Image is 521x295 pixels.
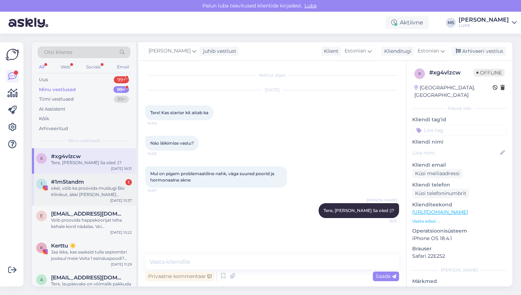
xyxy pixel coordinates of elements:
[150,140,194,146] span: Näo läikimise vastu?
[145,272,214,281] div: Privaatne kommentaar
[459,23,509,28] div: LUMI
[147,121,174,126] span: 14:04
[110,198,132,203] div: [DATE] 15:37
[412,138,507,146] p: Kliendi nimi
[51,274,125,281] span: avesoon@gmail.com
[412,209,468,215] a: [URL][DOMAIN_NAME]
[6,48,19,61] img: Askly Logo
[302,2,319,9] span: Luba
[412,235,507,242] p: iPhone OS 18.4.1
[412,227,507,235] p: Operatsioonisüsteem
[51,153,81,160] span: #xg4vlzcw
[39,76,48,83] div: Uus
[366,197,397,203] span: [PERSON_NAME]
[51,185,132,198] div: okei, võib ka proovida muidugi Bio Klinikut, äkki [PERSON_NAME] seetõttu rasutab ja nahk tundlik,...
[459,17,517,28] a: [PERSON_NAME]LUMI
[85,62,102,72] div: Socials
[324,208,394,213] span: Tere, [PERSON_NAME] Sa oled :)?
[412,267,507,273] div: [PERSON_NAME]
[413,149,499,157] input: Lisa nimi
[412,252,507,260] p: Safari 22E252
[321,48,338,55] div: Klient
[40,156,43,161] span: x
[386,16,429,29] div: Aktiivne
[412,278,507,285] p: Märkmed
[51,211,125,217] span: elis.elisabeth.p@gmail.com
[459,17,509,23] div: [PERSON_NAME]
[116,62,130,72] div: Email
[59,62,72,72] div: Web
[113,86,129,93] div: 99+
[381,48,411,55] div: Klienditugi
[145,72,399,78] div: Vestlus algas
[429,68,474,77] div: # xg4vlzcw
[370,218,397,224] span: 16:31
[412,169,463,178] div: Küsi meiliaadressi
[412,116,507,123] p: Kliendi tag'id
[114,96,129,103] div: 99+
[51,217,132,230] div: Voib proovida happekoorijat teha kehale kord nädalas. Voi [PERSON_NAME] [PERSON_NAME] toidulisand...
[41,181,42,187] span: 1
[412,125,507,135] input: Lisa tag
[412,161,507,169] p: Kliendi email
[418,71,421,76] span: x
[51,179,84,185] span: #1m5tandm
[412,245,507,252] p: Brauser
[44,49,72,56] span: Otsi kliente
[145,87,399,93] div: [DATE]
[150,171,275,183] span: Mul on pigem problemaatiline nahk, väga suured poorid ja hormonaalne akne
[111,166,132,171] div: [DATE] 16:31
[40,245,43,250] span: K
[40,213,43,218] span: e
[376,273,396,279] span: Saada
[39,86,76,93] div: Minu vestlused
[40,277,43,282] span: a
[412,189,469,198] div: Küsi telefoninumbrit
[110,230,132,235] div: [DATE] 15:22
[39,125,68,132] div: Arhiveeritud
[39,106,65,113] div: AI Assistent
[200,48,236,55] div: juhib vestlust
[150,110,208,115] span: Tere! Kas starter kit aitab ka
[68,138,100,144] span: Minu vestlused
[446,18,456,28] div: MS
[149,47,191,55] span: [PERSON_NAME]
[147,188,174,193] span: 14:07
[51,281,132,294] div: Tere, laupäevaks on võimalik pakkuda kosmeetik Piret juurde, mikrobioomi taastavasse näohooldusesse.
[51,243,76,249] span: Kerttu ☀️
[418,47,439,55] span: Estonian
[51,249,132,262] div: Jaa ikka, kas saaksid tulla septembri jooksul meie Volta 1 esinduspoodi? saaksime teha seal kooli...
[474,69,505,77] span: Offline
[414,84,493,99] div: [GEOGRAPHIC_DATA], [GEOGRAPHIC_DATA]
[412,218,507,224] p: Vaata edasi ...
[125,179,132,185] div: 1
[412,105,507,112] div: Kliendi info
[38,62,46,72] div: All
[111,262,132,267] div: [DATE] 11:29
[114,76,129,83] div: 99+
[39,115,49,122] div: Kõik
[452,46,506,56] div: Arhiveeri vestlus
[147,151,174,156] span: 14:05
[412,181,507,189] p: Kliendi telefon
[51,160,132,166] div: Tere, [PERSON_NAME] Sa oled :)?
[39,96,74,103] div: Tiimi vestlused
[412,201,507,208] p: Klienditeekond
[344,47,366,55] span: Estonian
